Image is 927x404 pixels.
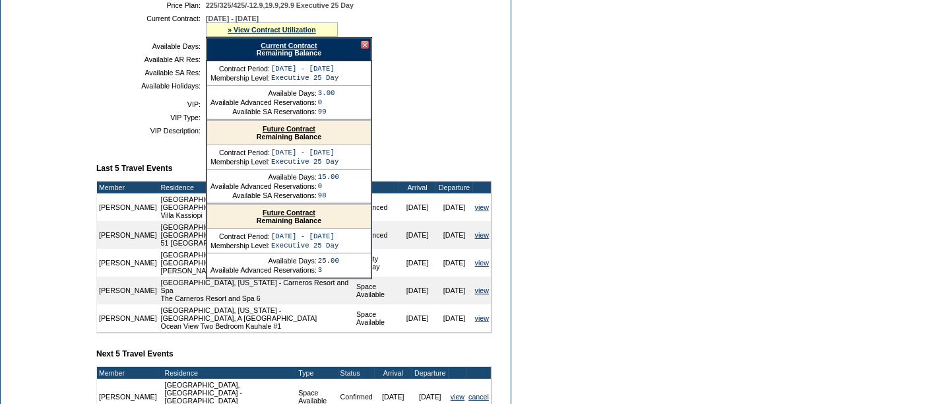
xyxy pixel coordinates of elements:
[210,149,270,156] td: Contract Period:
[97,304,159,332] td: [PERSON_NAME]
[102,114,201,121] td: VIP Type:
[261,42,317,50] a: Current Contract
[318,89,335,97] td: 3.00
[206,1,354,9] span: 225/325/425/-12.9,19.9,29.9 Executive 25 Day
[318,108,335,116] td: 99
[399,277,436,304] td: [DATE]
[97,277,159,304] td: [PERSON_NAME]
[475,231,489,239] a: view
[338,367,375,379] td: Status
[318,98,335,106] td: 0
[399,304,436,332] td: [DATE]
[207,205,371,229] div: Remaining Balance
[436,304,473,332] td: [DATE]
[102,55,201,63] td: Available AR Res:
[210,173,317,181] td: Available Days:
[475,259,489,267] a: view
[475,314,489,322] a: view
[228,26,316,34] a: » View Contract Utilization
[468,393,489,401] a: cancel
[399,249,436,277] td: [DATE]
[102,69,201,77] td: Available SA Res:
[436,221,473,249] td: [DATE]
[206,15,259,22] span: [DATE] - [DATE]
[210,158,270,166] td: Membership Level:
[210,89,317,97] td: Available Days:
[207,121,371,145] div: Remaining Balance
[271,65,338,73] td: [DATE] - [DATE]
[96,349,174,358] b: Next 5 Travel Events
[318,266,339,274] td: 3
[210,98,317,106] td: Available Advanced Reservations:
[210,182,317,190] td: Available Advanced Reservations:
[210,65,270,73] td: Contract Period:
[96,164,172,173] b: Last 5 Travel Events
[210,257,317,265] td: Available Days:
[412,367,449,379] td: Departure
[271,74,338,82] td: Executive 25 Day
[210,232,270,240] td: Contract Period:
[159,182,354,193] td: Residence
[354,182,399,193] td: Type
[451,393,464,401] a: view
[263,209,315,217] a: Future Contract
[210,108,317,116] td: Available SA Reservations:
[159,221,354,249] td: [GEOGRAPHIC_DATA], [GEOGRAPHIC_DATA] - [GEOGRAPHIC_DATA][STREET_ADDRESS] 51 [GEOGRAPHIC_DATA] 1263
[159,249,354,277] td: [GEOGRAPHIC_DATA], [US_STATE] - [GEOGRAPHIC_DATA] [PERSON_NAME] 1109A
[375,367,412,379] td: Arrival
[271,232,338,240] td: [DATE] - [DATE]
[475,203,489,211] a: view
[159,277,354,304] td: [GEOGRAPHIC_DATA], [US_STATE] - Carneros Resort and Spa The Carneros Resort and Spa 6
[163,367,297,379] td: Residence
[318,182,339,190] td: 0
[475,286,489,294] a: view
[97,249,159,277] td: [PERSON_NAME]
[210,191,317,199] td: Available SA Reservations:
[271,158,338,166] td: Executive 25 Day
[102,127,201,135] td: VIP Description:
[354,249,399,277] td: Priority Holiday
[399,182,436,193] td: Arrival
[399,193,436,221] td: [DATE]
[210,74,270,82] td: Membership Level:
[97,193,159,221] td: [PERSON_NAME]
[296,367,338,379] td: Type
[436,182,473,193] td: Departure
[436,193,473,221] td: [DATE]
[207,38,371,61] div: Remaining Balance
[159,193,354,221] td: [GEOGRAPHIC_DATA], [GEOGRAPHIC_DATA] - [GEOGRAPHIC_DATA], [GEOGRAPHIC_DATA] Villa Kassiopi
[436,277,473,304] td: [DATE]
[271,242,338,250] td: Executive 25 Day
[97,367,159,379] td: Member
[102,15,201,37] td: Current Contract:
[159,304,354,332] td: [GEOGRAPHIC_DATA], [US_STATE] - [GEOGRAPHIC_DATA], A [GEOGRAPHIC_DATA] Ocean View Two Bedroom Kau...
[318,257,339,265] td: 25.00
[354,304,399,332] td: Space Available
[97,221,159,249] td: [PERSON_NAME]
[102,1,201,9] td: Price Plan:
[354,221,399,249] td: Advanced
[354,277,399,304] td: Space Available
[210,266,317,274] td: Available Advanced Reservations:
[271,149,338,156] td: [DATE] - [DATE]
[318,191,339,199] td: 98
[102,100,201,108] td: VIP:
[354,193,399,221] td: Advanced
[102,82,201,90] td: Available Holidays:
[210,242,270,250] td: Membership Level:
[97,182,159,193] td: Member
[318,173,339,181] td: 15.00
[263,125,315,133] a: Future Contract
[399,221,436,249] td: [DATE]
[102,42,201,50] td: Available Days:
[436,249,473,277] td: [DATE]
